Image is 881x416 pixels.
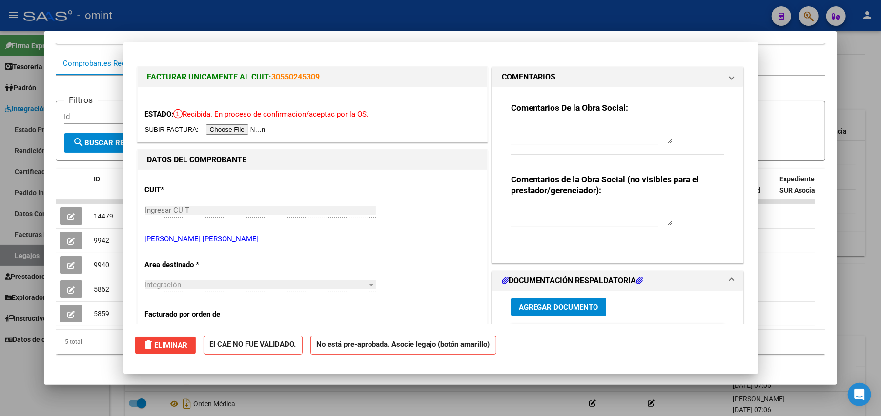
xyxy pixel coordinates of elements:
[64,133,163,153] button: Buscar Registros
[94,285,109,293] span: 5862
[511,324,535,345] datatable-header-cell: ID
[145,280,182,289] span: Integración
[56,330,825,354] div: 5 total
[174,110,369,119] span: Recibida. En proceso de confirmacion/aceptac por la OS.
[147,72,272,81] span: FACTURAR UNICAMENTE AL CUIT:
[848,383,871,406] div: Open Intercom Messenger
[64,94,98,106] h3: Filtros
[511,298,606,316] button: Agregar Documento
[73,137,84,148] mat-icon: search
[609,324,672,345] datatable-header-cell: Usuario
[145,110,174,119] span: ESTADO:
[94,175,100,183] span: ID
[672,324,721,345] datatable-header-cell: Subido
[135,337,196,354] button: Eliminar
[73,139,154,147] span: Buscar Registros
[511,103,629,113] strong: Comentarios De la Obra Social:
[519,303,598,312] span: Agregar Documento
[310,336,496,355] strong: No está pre-aprobada. Asocie legajo (botón amarillo)
[145,234,480,245] p: [PERSON_NAME] [PERSON_NAME]
[94,212,113,220] span: 14479
[94,237,109,244] span: 9942
[511,175,699,195] strong: Comentarios de la Obra Social (no visibles para el prestador/gerenciador):
[143,341,188,350] span: Eliminar
[492,271,744,291] mat-expansion-panel-header: DOCUMENTACIÓN RESPALDATORIA
[90,169,139,212] datatable-header-cell: ID
[776,169,829,212] datatable-header-cell: Expediente SUR Asociado
[502,275,643,287] h1: DOCUMENTACIÓN RESPALDATORIA
[779,175,823,194] span: Expediente SUR Asociado
[63,58,145,69] div: Comprobantes Recibidos
[145,184,246,196] p: CUIT
[204,336,303,355] strong: El CAE NO FUE VALIDADO.
[94,310,109,317] span: 5859
[272,72,320,81] a: 30550245309
[147,155,247,164] strong: DATOS DEL COMPROBANTE
[535,324,609,345] datatable-header-cell: Documento
[492,87,744,263] div: COMENTARIOS
[145,259,246,271] p: Area destinado *
[143,339,155,351] mat-icon: delete
[94,261,109,269] span: 9940
[502,71,556,83] h1: COMENTARIOS
[492,67,744,87] mat-expansion-panel-header: COMENTARIOS
[145,309,246,320] p: Facturado por orden de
